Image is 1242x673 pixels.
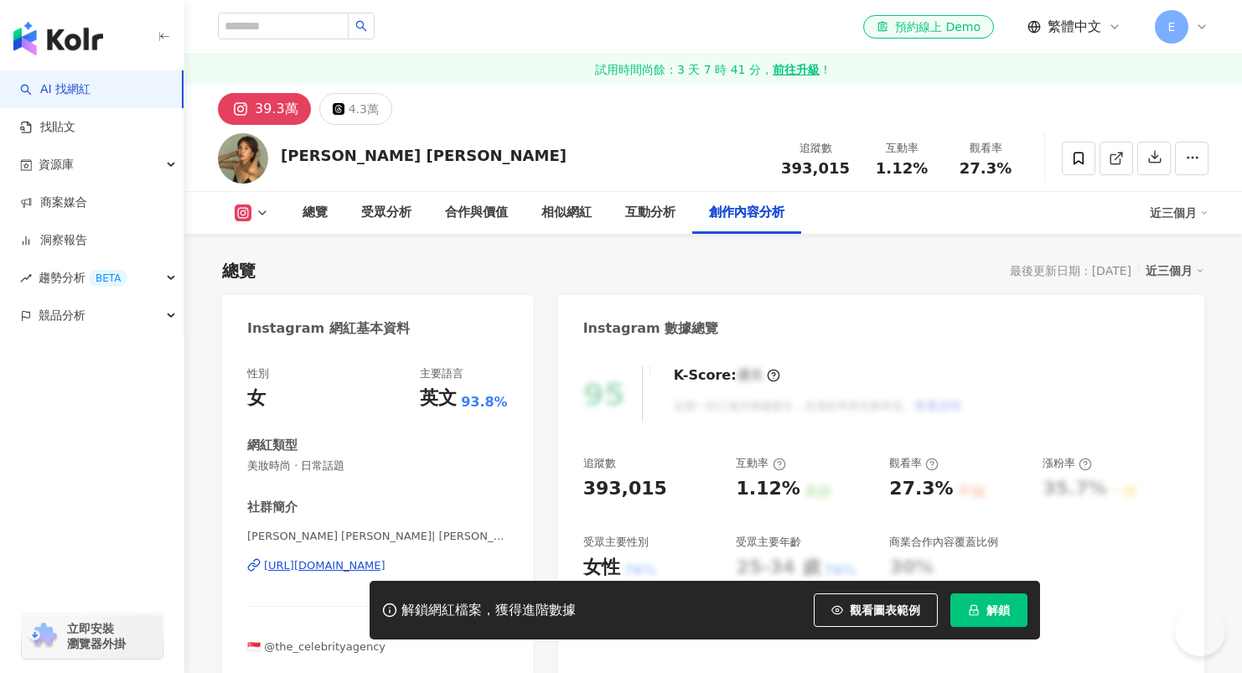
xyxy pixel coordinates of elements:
div: 受眾主要性別 [583,535,649,550]
div: BETA [89,270,127,287]
div: 創作內容分析 [709,203,784,223]
span: 93.8% [461,393,508,412]
div: 漲粉率 [1043,456,1092,471]
img: chrome extension [27,623,60,650]
div: 女性 [583,555,620,581]
span: 解鎖 [986,603,1010,617]
span: search [355,20,367,32]
span: 競品分析 [39,297,85,334]
div: 性別 [247,366,269,381]
span: [PERSON_NAME] [PERSON_NAME]| [PERSON_NAME] [247,529,508,544]
div: 393,015 [583,476,667,502]
a: [URL][DOMAIN_NAME] [247,558,508,573]
span: E [1168,18,1176,36]
span: lock [968,604,980,616]
a: 試用時間尚餘：3 天 7 時 41 分，前往升級！ [184,54,1242,85]
a: 洞察報告 [20,232,87,249]
a: 找貼文 [20,119,75,136]
button: 解鎖 [950,593,1027,627]
div: 網紅類型 [247,437,298,454]
div: 互動率 [736,456,785,471]
div: 近三個月 [1150,199,1208,226]
span: 美妝時尚 · 日常話題 [247,458,508,474]
span: 27.3% [960,160,1012,177]
div: 受眾主要年齡 [736,535,801,550]
strong: 前往升級 [773,61,820,78]
button: 39.3萬 [218,93,311,125]
a: searchAI 找網紅 [20,81,91,98]
div: 追蹤數 [781,140,850,157]
img: logo [13,22,103,55]
div: Instagram 數據總覽 [583,319,719,338]
div: [URL][DOMAIN_NAME] [264,558,386,573]
div: 總覽 [303,203,328,223]
div: 27.3% [889,476,953,502]
div: 互動分析 [625,203,675,223]
div: 相似網紅 [541,203,592,223]
img: KOL Avatar [218,133,268,184]
div: 近三個月 [1146,260,1204,282]
span: rise [20,272,32,284]
div: 追蹤數 [583,456,616,471]
div: 總覽 [222,259,256,282]
a: chrome extension立即安裝 瀏覽器外掛 [22,613,163,659]
div: 受眾分析 [361,203,411,223]
button: 觀看圖表範例 [814,593,938,627]
a: 商案媒合 [20,194,87,211]
div: 合作與價值 [445,203,508,223]
div: Instagram 網紅基本資料 [247,319,410,338]
div: 最後更新日期：[DATE] [1010,264,1131,277]
div: K-Score : [674,366,780,385]
button: 4.3萬 [319,93,392,125]
div: [PERSON_NAME] [PERSON_NAME] [281,145,567,166]
div: 解鎖網紅檔案，獲得進階數據 [401,602,576,619]
span: 趨勢分析 [39,259,127,297]
div: 觀看率 [954,140,1017,157]
span: 資源庫 [39,146,74,184]
div: 預約線上 Demo [877,18,981,35]
span: 🇸🇬 @the_celebrityagency [247,640,386,653]
div: 觀看率 [889,456,939,471]
div: 互動率 [870,140,934,157]
span: 1.12% [876,160,928,177]
div: 1.12% [736,476,800,502]
span: 立即安裝 瀏覽器外掛 [67,621,126,651]
div: 39.3萬 [255,97,298,121]
div: 英文 [420,386,457,412]
span: 393,015 [781,159,850,177]
div: 4.3萬 [349,97,379,121]
div: 女 [247,386,266,412]
div: 主要語言 [420,366,463,381]
span: 繁體中文 [1048,18,1101,36]
div: 商業合作內容覆蓋比例 [889,535,998,550]
a: 預約線上 Demo [863,15,994,39]
span: 觀看圖表範例 [850,603,920,617]
div: 社群簡介 [247,499,298,516]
